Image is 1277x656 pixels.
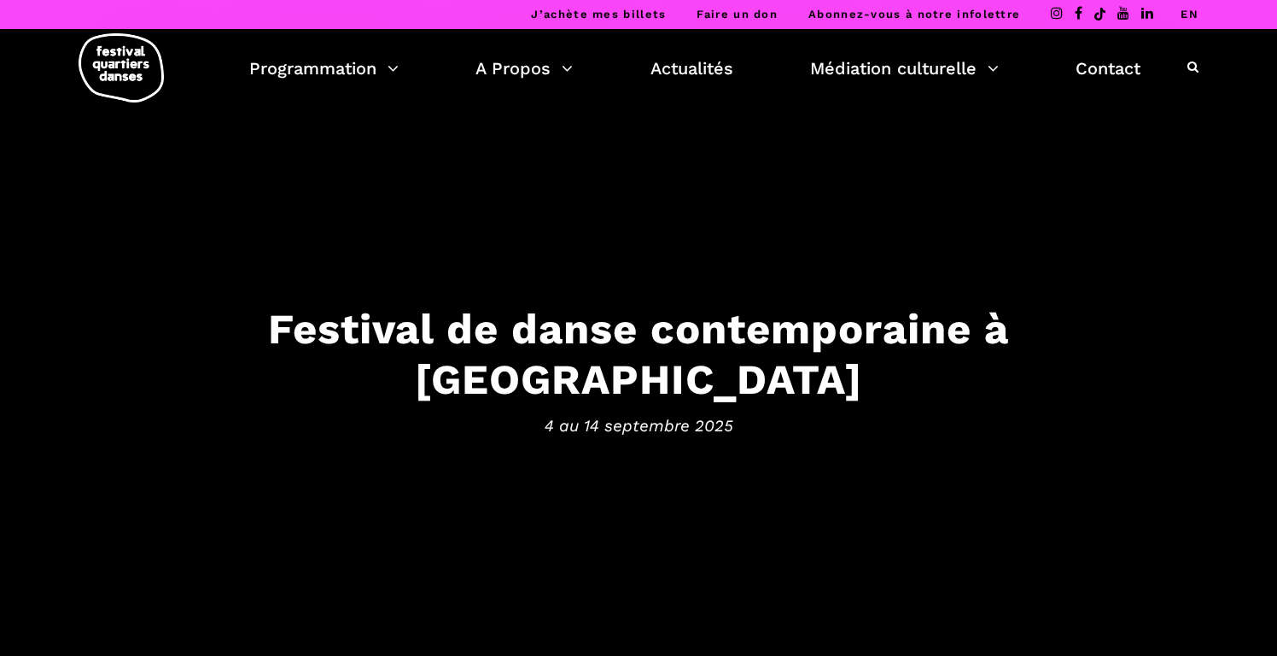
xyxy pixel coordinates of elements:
img: logo-fqd-med [79,33,164,102]
a: Contact [1076,54,1140,83]
h3: Festival de danse contemporaine à [GEOGRAPHIC_DATA] [109,304,1168,405]
a: A Propos [475,54,573,83]
a: Actualités [650,54,733,83]
span: 4 au 14 septembre 2025 [109,413,1168,438]
a: Abonnez-vous à notre infolettre [808,8,1020,20]
a: Programmation [249,54,399,83]
a: Faire un don [697,8,778,20]
a: EN [1181,8,1198,20]
a: Médiation culturelle [810,54,999,83]
a: J’achète mes billets [531,8,666,20]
